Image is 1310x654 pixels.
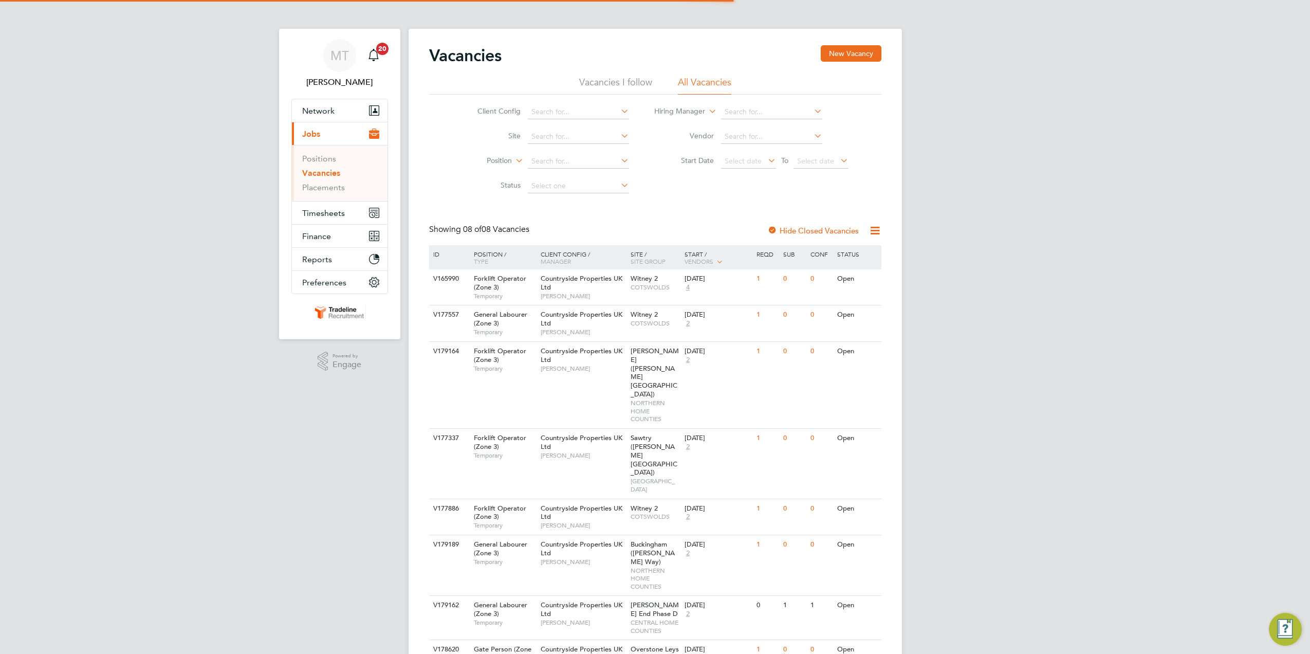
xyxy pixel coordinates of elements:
[685,275,751,283] div: [DATE]
[631,310,658,319] span: Witney 2
[628,245,682,270] div: Site /
[579,76,652,95] li: Vacancies I follow
[781,342,807,361] div: 0
[835,245,879,263] div: Status
[302,154,336,164] a: Positions
[541,451,625,460] span: [PERSON_NAME]
[541,558,625,566] span: [PERSON_NAME]
[835,305,879,324] div: Open
[363,39,384,72] a: 20
[781,499,807,518] div: 0
[302,231,331,241] span: Finance
[292,202,388,224] button: Timesheets
[474,365,536,373] span: Temporary
[835,499,879,518] div: Open
[631,504,658,513] span: Witney 2
[631,540,675,566] span: Buckingham ([PERSON_NAME] Way)
[808,342,835,361] div: 0
[631,601,679,618] span: [PERSON_NAME] End Phase D
[781,245,807,263] div: Sub
[725,156,762,166] span: Select date
[474,619,536,627] span: Temporary
[541,433,622,451] span: Countryside Properties UK Ltd
[474,328,536,336] span: Temporary
[431,499,467,518] div: V177886
[429,45,502,66] h2: Vacancies
[541,521,625,530] span: [PERSON_NAME]
[474,347,526,364] span: Forklift Operator (Zone 3)
[528,154,629,169] input: Search for...
[292,145,388,201] div: Jobs
[1269,613,1302,646] button: Engage Resource Center
[463,224,529,234] span: 08 Vacancies
[808,535,835,554] div: 0
[685,347,751,356] div: [DATE]
[313,304,366,321] img: tradelinerecruitment-logo-retina.png
[541,601,622,618] span: Countryside Properties UK Ltd
[808,305,835,324] div: 0
[453,156,512,166] label: Position
[463,224,482,234] span: 08 of
[631,347,679,398] span: [PERSON_NAME] ([PERSON_NAME][GEOGRAPHIC_DATA])
[754,342,781,361] div: 1
[474,274,526,292] span: Forklift Operator (Zone 3)
[302,278,346,287] span: Preferences
[631,274,658,283] span: Witney 2
[631,513,679,521] span: COTSWOLDS
[631,645,679,653] span: Overstone Leys
[474,292,536,300] span: Temporary
[541,257,571,265] span: Manager
[474,540,527,557] span: General Labourer (Zone 3)
[528,130,629,144] input: Search for...
[330,49,349,62] span: MT
[754,305,781,324] div: 1
[631,477,679,493] span: [GEOGRAPHIC_DATA]
[754,269,781,288] div: 1
[431,245,467,263] div: ID
[685,356,691,365] span: 2
[685,257,713,265] span: Vendors
[291,76,388,88] span: Marina Takkou
[292,248,388,270] button: Reports
[528,179,629,193] input: Select one
[685,434,751,443] div: [DATE]
[292,122,388,145] button: Jobs
[781,269,807,288] div: 0
[754,245,781,263] div: Reqd
[685,601,751,610] div: [DATE]
[808,245,835,263] div: Conf
[541,292,625,300] span: [PERSON_NAME]
[631,433,677,477] span: Sawtry ([PERSON_NAME][GEOGRAPHIC_DATA])
[682,245,754,271] div: Start /
[778,154,791,167] span: To
[754,596,781,615] div: 0
[541,619,625,627] span: [PERSON_NAME]
[302,129,320,139] span: Jobs
[431,596,467,615] div: V179162
[291,304,388,321] a: Go to home page
[302,183,345,192] a: Placements
[429,224,531,235] div: Showing
[808,499,835,518] div: 0
[474,601,527,618] span: General Labourer (Zone 3)
[835,429,879,448] div: Open
[431,535,467,554] div: V179189
[835,596,879,615] div: Open
[721,130,822,144] input: Search for...
[631,257,666,265] span: Site Group
[685,283,691,292] span: 4
[541,504,622,521] span: Countryside Properties UK Ltd
[302,208,345,218] span: Timesheets
[279,29,400,339] nav: Main navigation
[462,180,521,190] label: Status
[754,499,781,518] div: 1
[685,311,751,319] div: [DATE]
[431,342,467,361] div: V179164
[797,156,834,166] span: Select date
[292,225,388,247] button: Finance
[767,226,859,235] label: Hide Closed Vacancies
[754,535,781,554] div: 1
[376,43,389,55] span: 20
[631,283,679,292] span: COTSWOLDS
[721,105,822,119] input: Search for...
